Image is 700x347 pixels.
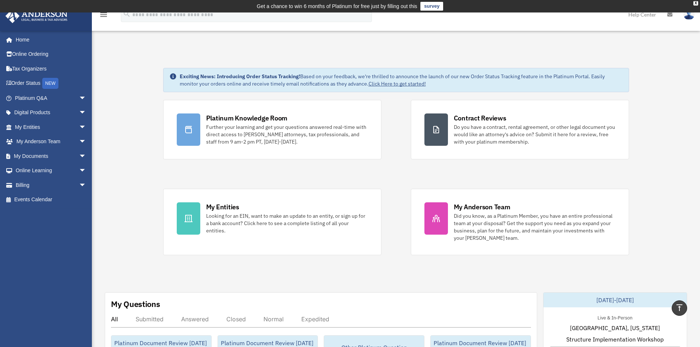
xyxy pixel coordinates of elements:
[99,10,108,19] i: menu
[5,163,97,178] a: Online Learningarrow_drop_down
[5,149,97,163] a: My Documentsarrow_drop_down
[263,315,284,323] div: Normal
[180,73,300,80] strong: Exciting News: Introducing Order Status Tracking!
[111,315,118,323] div: All
[5,91,97,105] a: Platinum Q&Aarrow_drop_down
[206,113,288,123] div: Platinum Knowledge Room
[5,105,97,120] a: Digital Productsarrow_drop_down
[454,202,510,212] div: My Anderson Team
[420,2,443,11] a: survey
[566,335,664,344] span: Structure Implementation Workshop
[99,13,108,19] a: menu
[5,192,97,207] a: Events Calendar
[301,315,329,323] div: Expedited
[5,61,97,76] a: Tax Organizers
[79,134,94,149] span: arrow_drop_down
[163,100,381,159] a: Platinum Knowledge Room Further your learning and get your questions answered real-time with dire...
[163,189,381,255] a: My Entities Looking for an EIN, want to make an update to an entity, or sign up for a bank accoun...
[454,212,615,242] div: Did you know, as a Platinum Member, you have an entire professional team at your disposal? Get th...
[180,73,623,87] div: Based on your feedback, we're thrilled to announce the launch of our new Order Status Tracking fe...
[42,78,58,89] div: NEW
[257,2,417,11] div: Get a chance to win 6 months of Platinum for free just by filling out this
[226,315,246,323] div: Closed
[454,123,615,145] div: Do you have a contract, rental agreement, or other legal document you would like an attorney's ad...
[3,9,70,23] img: Anderson Advisors Platinum Portal
[206,202,239,212] div: My Entities
[79,105,94,120] span: arrow_drop_down
[79,91,94,106] span: arrow_drop_down
[369,80,426,87] a: Click Here to get started!
[5,134,97,149] a: My Anderson Teamarrow_drop_down
[693,1,698,6] div: close
[570,323,660,332] span: [GEOGRAPHIC_DATA], [US_STATE]
[675,303,684,312] i: vertical_align_top
[79,149,94,164] span: arrow_drop_down
[181,315,209,323] div: Answered
[672,300,687,316] a: vertical_align_top
[411,189,629,255] a: My Anderson Team Did you know, as a Platinum Member, you have an entire professional team at your...
[5,178,97,192] a: Billingarrow_drop_down
[5,32,94,47] a: Home
[5,76,97,91] a: Order StatusNEW
[683,9,694,20] img: User Pic
[206,123,368,145] div: Further your learning and get your questions answered real-time with direct access to [PERSON_NAM...
[79,163,94,178] span: arrow_drop_down
[111,299,160,310] div: My Questions
[136,315,164,323] div: Submitted
[411,100,629,159] a: Contract Reviews Do you have a contract, rental agreement, or other legal document you would like...
[592,313,638,321] div: Live & In-Person
[79,120,94,135] span: arrow_drop_down
[206,212,368,234] div: Looking for an EIN, want to make an update to an entity, or sign up for a bank account? Click her...
[79,178,94,193] span: arrow_drop_down
[454,113,506,123] div: Contract Reviews
[123,10,131,18] i: search
[5,47,97,62] a: Online Ordering
[5,120,97,134] a: My Entitiesarrow_drop_down
[543,293,687,307] div: [DATE]-[DATE]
